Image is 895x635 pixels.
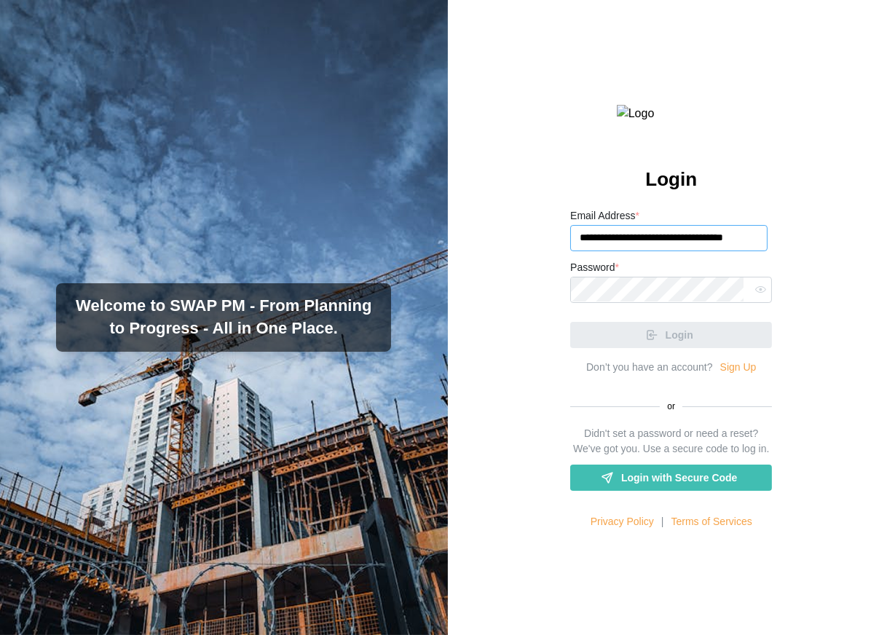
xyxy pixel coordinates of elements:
[570,260,619,276] label: Password
[586,360,713,376] div: Don’t you have an account?
[570,400,772,414] div: or
[617,105,726,123] img: Logo
[591,514,654,530] a: Privacy Policy
[621,465,737,490] span: Login with Secure Code
[68,295,379,340] h3: Welcome to SWAP PM - From Planning to Progress - All in One Place.
[661,514,664,530] div: |
[720,360,757,376] a: Sign Up
[671,514,752,530] a: Terms of Services
[570,465,772,491] a: Login with Secure Code
[645,167,697,192] h2: Login
[573,426,769,457] div: Didn't set a password or need a reset? We've got you. Use a secure code to log in.
[570,208,639,224] label: Email Address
